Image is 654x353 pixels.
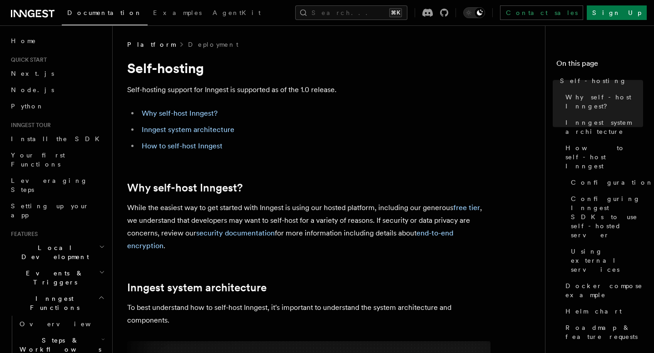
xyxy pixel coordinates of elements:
[7,265,107,290] button: Events & Triggers
[453,203,480,212] a: free tier
[7,290,107,316] button: Inngest Functions
[7,33,107,49] a: Home
[127,201,490,252] p: While the easiest way to get started with Inngest is using our hosted platform, including our gen...
[567,191,643,243] a: Configuring Inngest SDKs to use self-hosted server
[500,5,583,20] a: Contact sales
[7,172,107,198] a: Leveraging Steps
[7,122,51,129] span: Inngest tour
[11,152,65,168] span: Your first Functions
[567,174,643,191] a: Configuration
[11,86,54,93] span: Node.js
[565,118,643,136] span: Inngest system architecture
[7,269,99,287] span: Events & Triggers
[571,178,654,187] span: Configuration
[587,5,647,20] a: Sign Up
[463,7,485,18] button: Toggle dark mode
[565,93,643,111] span: Why self-host Inngest?
[196,229,275,237] a: security documentation
[11,36,36,45] span: Home
[16,316,107,332] a: Overview
[565,143,643,171] span: How to self-host Inngest
[7,98,107,114] a: Python
[7,56,47,64] span: Quick start
[7,65,107,82] a: Next.js
[556,73,643,89] a: Self-hosting
[562,89,643,114] a: Why self-host Inngest?
[127,60,490,76] h1: Self-hosting
[556,58,643,73] h4: On this page
[565,281,643,299] span: Docker compose example
[571,247,643,274] span: Using external services
[562,303,643,319] a: Helm chart
[127,181,243,194] a: Why self-host Inngest?
[7,82,107,98] a: Node.js
[142,125,234,134] a: Inngest system architecture
[127,281,267,294] a: Inngest system architecture
[567,243,643,278] a: Using external services
[562,319,643,345] a: Roadmap & feature requests
[142,109,218,118] a: Why self-host Inngest?
[142,142,223,150] a: How to self-host Inngest
[7,243,99,261] span: Local Development
[295,5,407,20] button: Search...⌘K
[188,40,238,49] a: Deployment
[7,147,107,172] a: Your first Functions
[562,278,643,303] a: Docker compose example
[153,9,202,16] span: Examples
[148,3,207,25] a: Examples
[7,131,107,147] a: Install the SDK
[562,114,643,140] a: Inngest system architecture
[562,140,643,174] a: How to self-host Inngest
[213,9,261,16] span: AgentKit
[571,194,643,240] span: Configuring Inngest SDKs to use self-hosted server
[127,301,490,327] p: To best understand how to self-host Inngest, it's important to understand the system architecture...
[565,307,622,316] span: Helm chart
[11,135,105,142] span: Install the SDK
[11,177,88,193] span: Leveraging Steps
[127,40,175,49] span: Platform
[560,76,627,85] span: Self-hosting
[7,294,98,312] span: Inngest Functions
[20,320,113,328] span: Overview
[127,83,490,96] p: Self-hosting support for Inngest is supported as of the 1.0 release.
[207,3,266,25] a: AgentKit
[11,70,54,77] span: Next.js
[7,198,107,223] a: Setting up your app
[389,8,402,17] kbd: ⌘K
[7,230,38,238] span: Features
[7,240,107,265] button: Local Development
[67,9,142,16] span: Documentation
[565,323,643,341] span: Roadmap & feature requests
[11,202,89,219] span: Setting up your app
[11,103,44,110] span: Python
[62,3,148,25] a: Documentation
